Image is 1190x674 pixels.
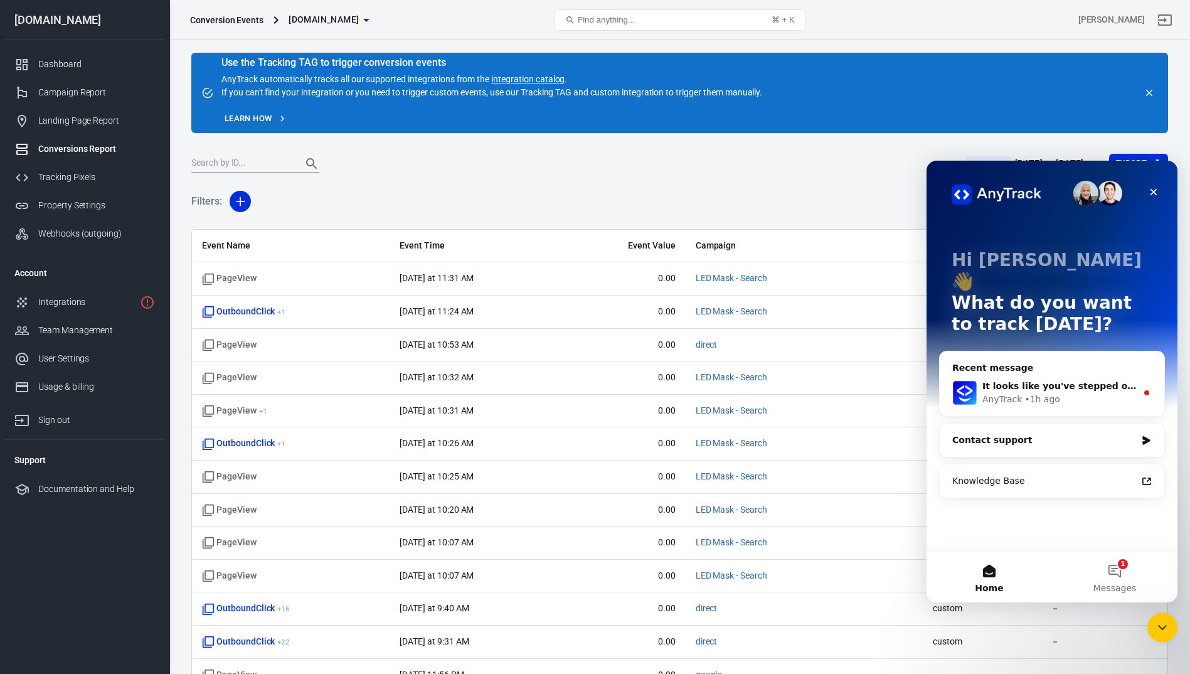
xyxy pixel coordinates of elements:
span: custom [933,636,1031,648]
div: Sign out [38,414,155,427]
div: ⌘ + K [772,15,795,24]
a: Knowledge Base [18,309,233,332]
div: User Settings [38,352,155,365]
span: Event Name [202,240,378,252]
span: custom [933,602,1031,615]
a: integration catalog [491,74,565,84]
div: Webhooks (outgoing) [38,227,155,240]
button: Messages [125,392,251,442]
a: LED Mask - Search [696,273,767,283]
div: Dashboard [38,58,155,71]
a: Tracking Pixels [4,163,165,191]
span: LED Mask - Search [696,272,767,285]
span: LED Mask - Search [696,504,767,516]
sup: + 16 [277,604,290,613]
div: Use the Tracking TAG to trigger conversion events [221,56,762,69]
a: Learn how [221,109,290,129]
div: Tracking Pixels [38,171,155,184]
iframe: Intercom live chat [1147,612,1177,643]
span: direct [696,602,718,615]
time: 2025-10-13T11:31:46+11:00 [400,273,474,283]
svg: 1 networks not verified yet [140,295,155,310]
span: Event Value [572,240,676,252]
span: OutboundClick [202,306,285,318]
span: LED Mask - Search [696,471,767,483]
span: 0.00 [572,636,676,648]
div: Integrations [38,296,135,309]
a: LED Mask - Search [696,505,767,515]
span: LED Mask - Search [696,306,767,318]
div: [DOMAIN_NAME] [4,14,165,26]
a: Landing Page Report [4,107,165,135]
div: Contact support [26,273,210,286]
h5: Filters: [191,181,222,222]
span: － [1051,602,1157,615]
span: 0.00 [572,405,676,417]
span: LED Mask - Search [696,372,767,384]
span: OutboundClick [202,636,290,648]
time: 2025-10-13T10:07:58+11:00 [400,537,474,547]
button: Custom[DATE] － [DATE] [955,153,1108,174]
span: LED Mask - Search [696,570,767,582]
a: LED Mask - Search [696,405,767,415]
div: Team Management [38,324,155,337]
time: 2025-10-13T09:31:59+11:00 [400,636,469,646]
span: OutboundClick [202,602,290,615]
span: 0.00 [572,602,676,615]
a: LED Mask - Search [696,372,767,382]
span: Home [48,423,77,432]
div: Contact support [13,262,238,297]
time: 2025-10-13T10:26:31+11:00 [400,438,474,448]
time: 2025-10-13T10:07:18+11:00 [400,570,474,580]
a: direct [696,603,718,613]
button: Find anything...⌘ + K [555,9,805,31]
sup: + 1 [277,308,285,316]
div: Conversions Report [38,142,155,156]
span: Standard event name [202,504,257,516]
a: Usage & billing [4,373,165,401]
iframe: Intercom live chat [927,161,1177,602]
sup: + 1 [277,439,285,448]
time: 2025-10-13T10:31:20+11:00 [400,405,474,415]
a: Conversions Report [4,135,165,163]
time: 2025-10-13T10:20:38+11:00 [400,505,474,515]
a: Dashboard [4,50,165,78]
span: LED Mask - Search [696,405,767,417]
div: Campaign Report [38,86,155,99]
a: Property Settings [4,191,165,220]
a: Integrations [4,288,165,316]
span: PageView [202,405,267,417]
span: 0.00 [572,272,676,285]
div: Conversion Events [190,14,263,26]
span: Custom [968,158,1007,170]
time: 2025-10-13T11:24:08+11:00 [400,306,474,316]
div: [DATE] － [DATE] [1015,156,1084,171]
span: 0.00 [572,570,676,582]
span: 0.00 [572,537,676,549]
div: Usage & billing [38,380,155,393]
a: User Settings [4,345,165,373]
span: 0.00 [572,471,676,483]
button: close [1140,84,1158,102]
span: Standard event name [202,272,257,285]
a: Webhooks (outgoing) [4,220,165,248]
span: Event Time [400,240,552,252]
input: Search by ID... [191,156,292,172]
div: Landing Page Report [38,114,155,127]
span: direct [696,339,718,351]
span: 0.00 [572,306,676,318]
button: Export [1109,154,1168,173]
span: － [1051,636,1157,648]
div: Documentation and Help [38,483,155,496]
a: direct [696,340,718,350]
span: Standard event name [202,537,257,549]
time: 2025-10-13T10:53:19+11:00 [400,340,474,350]
span: It looks like you've stepped out of the chat so I will close the conversation. If you still need ... [56,220,782,230]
